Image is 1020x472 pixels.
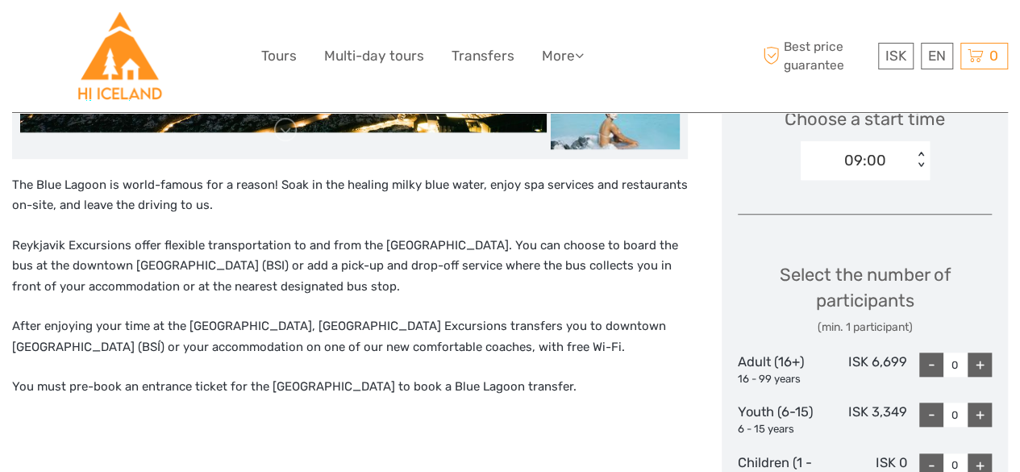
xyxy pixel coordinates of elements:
[914,152,927,169] div: < >
[12,175,688,216] p: The Blue Lagoon is world-famous for a reason! Soak in the healing milky blue water, enjoy spa ser...
[987,48,1001,64] span: 0
[452,44,514,68] a: Transfers
[542,44,584,68] a: More
[738,372,822,387] div: 16 - 99 years
[738,353,822,386] div: Adult (16+)
[76,12,164,100] img: Hostelling International
[822,353,907,386] div: ISK 6,699
[919,403,943,427] div: -
[759,38,874,73] span: Best price guarantee
[738,403,822,436] div: Youth (6-15)
[968,353,992,377] div: +
[844,150,886,171] div: 09:00
[822,403,907,436] div: ISK 3,349
[261,44,297,68] a: Tours
[785,107,945,132] span: Choose a start time
[738,320,992,336] div: (min. 1 participant)
[12,236,688,298] p: Reykjavik Excursions offer flexible transportation to and from the [GEOGRAPHIC_DATA]. You can cho...
[968,403,992,427] div: +
[921,43,953,69] div: EN
[12,377,688,398] p: You must pre-book an entrance ticket for the [GEOGRAPHIC_DATA] to book a Blue Lagoon transfer.
[885,48,906,64] span: ISK
[738,422,822,437] div: 6 - 15 years
[324,44,424,68] a: Multi-day tours
[738,262,992,336] div: Select the number of participants
[12,316,688,357] p: After enjoying your time at the [GEOGRAPHIC_DATA], [GEOGRAPHIC_DATA] Excursions transfers you to ...
[919,353,943,377] div: -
